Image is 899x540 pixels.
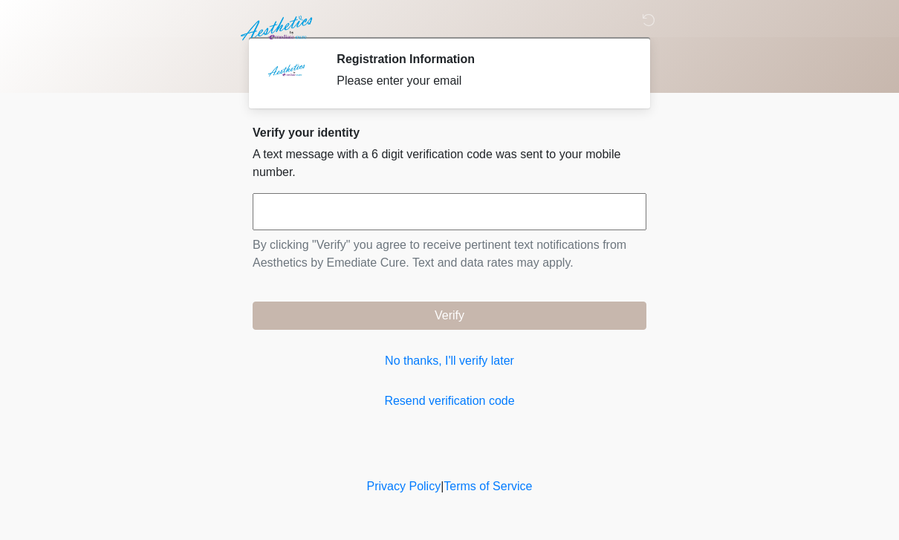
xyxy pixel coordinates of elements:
p: A text message with a 6 digit verification code was sent to your mobile number. [253,146,646,181]
img: Aesthetics by Emediate Cure Logo [238,11,319,45]
p: By clicking "Verify" you agree to receive pertinent text notifications from Aesthetics by Emediat... [253,236,646,272]
a: No thanks, I'll verify later [253,352,646,370]
h2: Registration Information [337,52,624,66]
img: Agent Avatar [264,52,308,97]
a: Privacy Policy [367,480,441,492]
a: Terms of Service [444,480,532,492]
div: Please enter your email [337,72,624,90]
h2: Verify your identity [253,126,646,140]
button: Verify [253,302,646,330]
a: | [441,480,444,492]
a: Resend verification code [253,392,646,410]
